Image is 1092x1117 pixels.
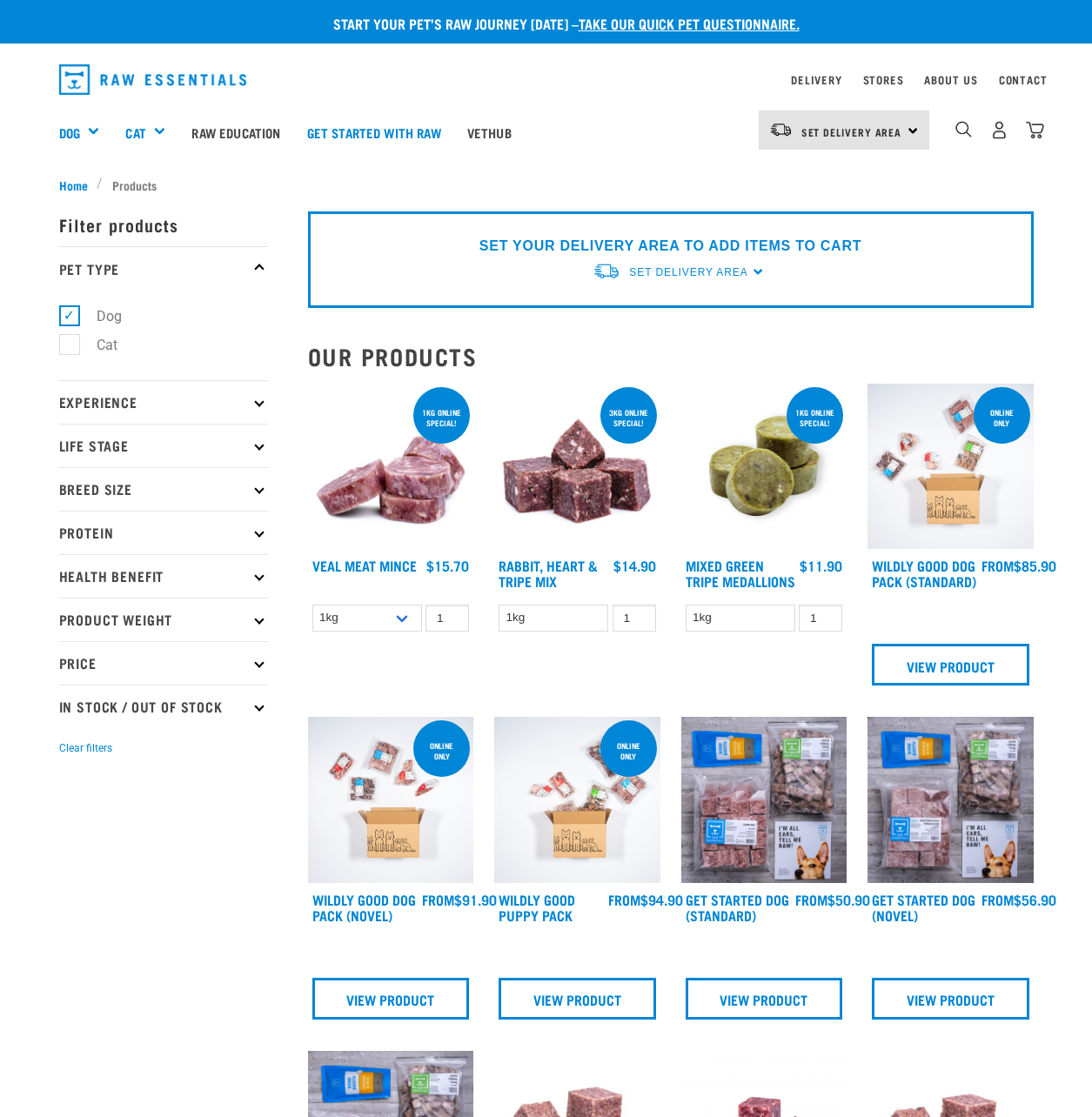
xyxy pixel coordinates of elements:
a: View Product [872,644,1029,686]
span: FROM [608,895,640,903]
a: Vethub [454,97,525,167]
a: Veal Meat Mince [312,561,417,569]
nav: dropdown navigation [45,57,1048,102]
img: 1175 Rabbit Heart Tripe Mix 01 [494,384,660,550]
a: View Product [499,978,656,1020]
button: Clear filters [59,740,112,756]
a: Raw Education [178,97,293,167]
span: FROM [981,895,1014,903]
div: $56.90 [981,892,1056,907]
img: home-icon-1@2x.png [955,121,972,137]
p: In Stock / Out Of Stock [59,685,268,728]
span: Set Delivery Area [801,129,902,135]
p: Product Weight [59,598,268,641]
a: View Product [312,978,470,1020]
img: Puppy 0 2sec [494,717,660,883]
div: $11.90 [800,558,842,573]
a: Rabbit, Heart & Tripe Mix [499,561,598,585]
div: 3kg online special! [600,399,657,436]
div: Online Only [413,732,470,769]
a: About Us [924,77,977,83]
span: FROM [795,895,827,903]
a: Home [59,176,97,194]
div: 1kg online special! [413,399,470,436]
a: Mixed Green Tripe Medallions [686,561,795,585]
a: View Product [872,978,1029,1020]
a: Get Started Dog (Novel) [872,895,975,919]
nav: breadcrumbs [59,176,1034,194]
label: Cat [69,334,124,356]
img: Raw Essentials Logo [59,64,247,95]
p: Breed Size [59,467,268,511]
p: Life Stage [59,424,268,467]
img: NSP Dog Standard Update [681,717,847,883]
div: $50.90 [795,892,870,907]
img: user.png [990,121,1008,139]
div: $94.90 [608,892,683,907]
input: 1 [799,605,842,632]
img: van-moving.png [593,262,620,280]
a: Wildly Good Dog Pack (Standard) [872,561,976,585]
a: Get Started Dog (Standard) [686,895,789,919]
p: Protein [59,511,268,554]
a: Contact [999,77,1048,83]
a: Cat [125,123,145,143]
a: Stores [863,77,904,83]
a: take our quick pet questionnaire. [579,19,800,27]
img: 1160 Veal Meat Mince Medallions 01 [308,384,474,550]
img: home-icon@2x.png [1026,121,1044,139]
div: $85.90 [981,558,1056,573]
a: Get started with Raw [294,97,454,167]
a: Wildly Good Puppy Pack [499,895,575,919]
input: 1 [425,605,469,632]
div: $14.90 [613,558,656,573]
a: Wildly Good Dog Pack (Novel) [312,895,416,919]
label: Dog [69,305,129,327]
p: Health Benefit [59,554,268,598]
span: FROM [981,561,1014,569]
span: Home [59,176,88,194]
span: FROM [422,895,454,903]
a: Dog [59,123,80,143]
div: Online Only [974,399,1030,436]
img: NSP Dog Novel Update [868,717,1034,883]
div: $91.90 [422,892,497,907]
input: 1 [613,605,656,632]
div: Online Only [600,732,657,769]
p: SET YOUR DELIVERY AREA TO ADD ITEMS TO CART [479,236,861,257]
p: Experience [59,380,268,424]
div: 1kg online special! [787,399,843,436]
a: Delivery [791,77,841,83]
img: Mixed Green Tripe [681,384,847,550]
img: Dog 0 2sec [868,384,1034,550]
img: Dog Novel 0 2sec [308,717,474,883]
div: $15.70 [426,558,469,573]
span: Set Delivery Area [629,266,747,278]
img: van-moving.png [769,122,793,137]
a: View Product [686,978,843,1020]
p: Pet Type [59,246,268,290]
p: Price [59,641,268,685]
p: Filter products [59,203,268,246]
h2: Our Products [308,343,1034,370]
